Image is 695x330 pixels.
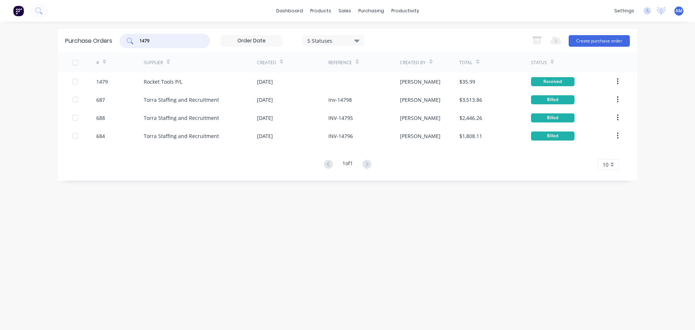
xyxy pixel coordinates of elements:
div: Rocket Tools P/L [144,78,182,85]
div: Created By [400,59,426,66]
div: Total [459,59,472,66]
div: Inv-14798 [328,96,352,104]
div: Torra Staffing and Recruitment [144,132,219,140]
div: [PERSON_NAME] [400,114,441,122]
a: dashboard [273,5,307,16]
div: Supplier [144,59,163,66]
div: Created [257,59,276,66]
span: AM [675,8,682,14]
div: $35.99 [459,78,475,85]
div: purchasing [355,5,388,16]
div: [PERSON_NAME] [400,78,441,85]
div: $3,513.86 [459,96,482,104]
div: Torra Staffing and Recruitment [144,96,219,104]
div: Reference [328,59,352,66]
div: 1479 [96,78,108,85]
input: Order Date [221,35,282,46]
div: [DATE] [257,132,273,140]
div: # [96,59,99,66]
div: products [307,5,335,16]
div: [DATE] [257,114,273,122]
div: Purchase Orders [65,37,112,45]
div: 687 [96,96,105,104]
div: $1,808.11 [459,132,482,140]
div: sales [335,5,355,16]
div: [DATE] [257,78,273,85]
div: 684 [96,132,105,140]
div: 688 [96,114,105,122]
div: settings [611,5,638,16]
div: [PERSON_NAME] [400,132,441,140]
div: Billed [531,131,574,141]
div: Torra Staffing and Recruitment [144,114,219,122]
span: 10 [603,161,608,168]
div: 1 of 1 [342,159,353,170]
div: Billed [531,95,574,104]
div: Billed [531,113,574,122]
div: INV-14795 [328,114,353,122]
img: Factory [13,5,24,16]
input: Search purchase orders... [139,37,199,45]
div: Received [531,77,574,86]
div: Status [531,59,547,66]
div: $2,446.26 [459,114,482,122]
div: [DATE] [257,96,273,104]
div: [PERSON_NAME] [400,96,441,104]
div: productivity [388,5,423,16]
button: Create purchase order [569,35,630,47]
div: 5 Statuses [307,37,359,44]
div: INV-14796 [328,132,353,140]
